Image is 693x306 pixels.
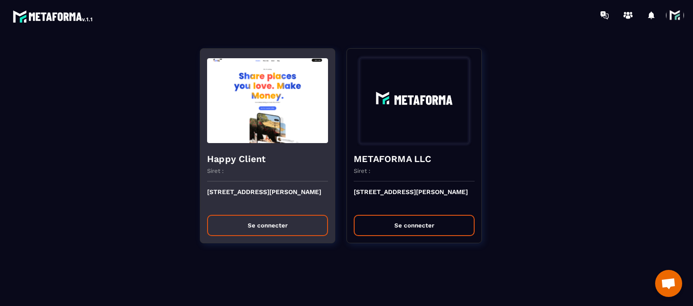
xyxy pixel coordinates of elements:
img: funnel-background [354,56,475,146]
div: Ouvrir le chat [655,270,682,297]
p: Siret : [354,167,370,174]
button: Se connecter [207,215,328,236]
h4: METAFORMA LLC [354,153,475,165]
img: logo [13,8,94,24]
h4: Happy Client [207,153,328,165]
button: Se connecter [354,215,475,236]
p: Siret : [207,167,224,174]
img: funnel-background [207,56,328,146]
p: [STREET_ADDRESS][PERSON_NAME] [207,188,328,208]
p: [STREET_ADDRESS][PERSON_NAME] [354,188,475,208]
